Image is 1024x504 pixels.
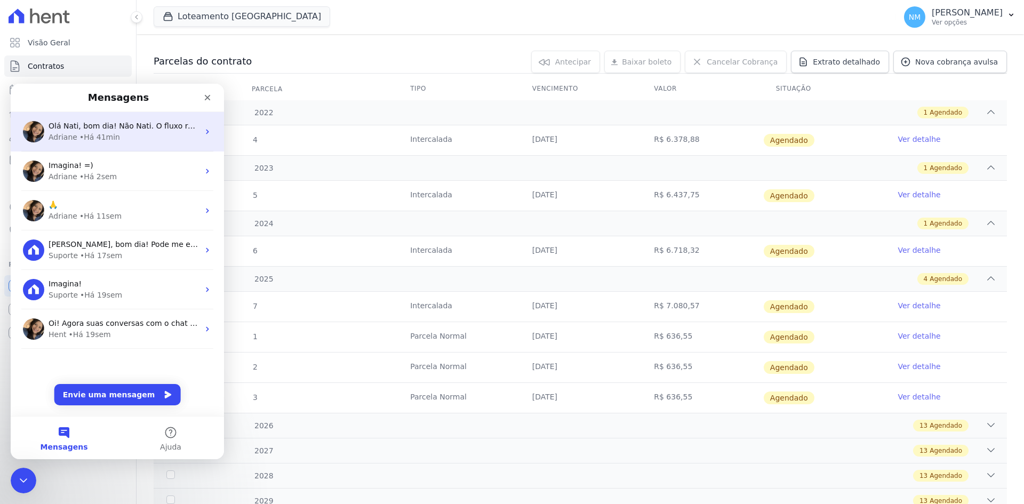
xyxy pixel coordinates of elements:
div: Hent [38,245,56,257]
a: Recebíveis [4,275,132,297]
a: Nova cobrança avulsa [893,51,1007,73]
span: 13 [919,471,927,481]
img: Profile image for Adriane [12,235,34,256]
span: Visão Geral [28,37,70,48]
a: Contratos [4,55,132,77]
span: 1 [924,163,928,173]
span: Agendado [764,189,814,202]
span: Agendado [930,471,962,481]
img: Profile image for Adriane [12,77,34,98]
div: • Há 2sem [69,87,106,99]
td: R$ 7.080,57 [641,292,763,322]
td: Parcela Normal [397,353,519,382]
span: Extrato detalhado [813,57,880,67]
td: [DATE] [519,181,642,211]
p: Ver opções [932,18,1003,27]
div: Adriane [38,127,67,138]
a: Clientes [4,126,132,147]
div: Suporte [38,206,67,217]
span: Agendado [764,134,814,147]
span: Agendado [930,163,962,173]
td: Intercalada [397,181,519,211]
span: Agendado [930,421,962,430]
iframe: Intercom live chat [11,468,36,493]
span: 5 [252,191,258,199]
a: Lotes [4,102,132,124]
a: Crédito [4,196,132,218]
td: R$ 636,55 [641,322,763,352]
td: R$ 6.378,88 [641,125,763,155]
th: Situação [763,78,885,100]
td: Parcela Normal [397,322,519,352]
div: • Há 17sem [69,166,111,178]
div: Adriane [38,48,67,59]
span: Oi! Agora suas conversas com o chat ficam aqui. Clique para falar... [38,235,292,244]
a: Ver detalhe [898,391,940,402]
span: 3 [252,393,258,402]
td: [DATE] [519,292,642,322]
a: Ver detalhe [898,300,940,311]
span: 4 [252,135,258,144]
span: 1 [924,108,928,117]
th: Valor [641,78,763,100]
span: 7 [252,302,258,310]
span: Ajuda [149,359,171,367]
span: 1 [924,219,928,228]
span: Nova cobrança avulsa [915,57,998,67]
td: Parcela Normal [397,383,519,413]
span: 4 [924,274,928,284]
td: R$ 636,55 [641,353,763,382]
span: 🙏 [38,117,47,125]
a: Transferências [4,173,132,194]
a: Extrato detalhado [791,51,889,73]
span: Olá Nati, bom dia! Não Nati. O fluxo renegociado foi somente das parcelas normais. As intercalada... [38,38,521,46]
td: [DATE] [519,236,642,266]
span: Agendado [930,108,962,117]
a: Visão Geral [4,32,132,53]
td: [DATE] [519,125,642,155]
span: 13 [919,421,927,430]
a: Negativação [4,220,132,241]
span: Agendado [764,331,814,343]
th: Tipo [397,78,519,100]
div: • Há 19sem [58,245,100,257]
span: Agendado [930,219,962,228]
img: Profile image for Adriane [12,116,34,138]
span: Imagina! [38,196,71,204]
span: NM [909,13,921,21]
span: Agendado [764,300,814,313]
div: Plataformas [9,258,127,271]
span: Agendado [764,245,814,258]
div: • Há 19sem [69,206,111,217]
td: [DATE] [519,322,642,352]
iframe: Intercom live chat [11,84,224,459]
a: Ver detalhe [898,134,940,145]
span: Agendado [764,391,814,404]
button: Ajuda [107,333,213,375]
span: Agendado [930,274,962,284]
a: Minha Carteira [4,149,132,171]
h3: Parcelas do contrato [154,55,252,68]
td: R$ 6.437,75 [641,181,763,211]
span: 1 [252,332,258,341]
img: Profile image for Suporte [12,195,34,217]
td: Intercalada [397,125,519,155]
a: Parcelas [4,79,132,100]
span: 6 [252,246,258,255]
p: [PERSON_NAME] [932,7,1003,18]
a: Ver detalhe [898,361,940,372]
td: R$ 636,55 [641,383,763,413]
div: Suporte [38,166,67,178]
button: NM [PERSON_NAME] Ver opções [895,2,1024,32]
span: Agendado [930,446,962,455]
td: [DATE] [519,383,642,413]
span: [PERSON_NAME], bom dia! Pode me enviar o link que você acessou por gentileza? [38,156,346,165]
a: Ver detalhe [898,245,940,255]
div: • Há 41min [69,48,109,59]
a: Ver detalhe [898,189,940,200]
span: 13 [919,446,927,455]
button: Loteamento [GEOGRAPHIC_DATA] [154,6,330,27]
td: R$ 6.718,32 [641,236,763,266]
